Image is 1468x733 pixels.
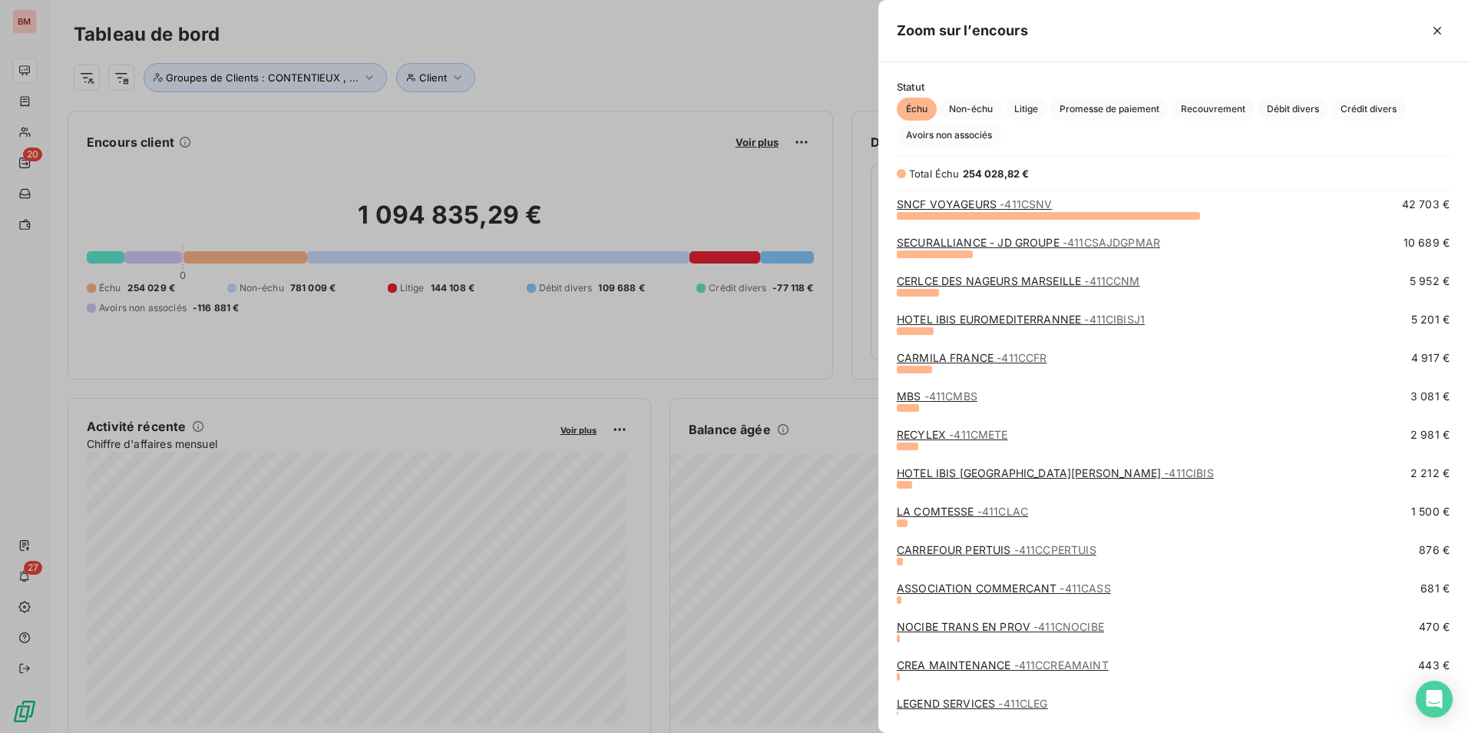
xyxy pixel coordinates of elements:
[1419,542,1450,558] span: 876 €
[897,697,1048,710] a: LEGEND SERVICES
[897,466,1214,479] a: HOTEL IBIS [GEOGRAPHIC_DATA][PERSON_NAME]
[1084,274,1139,287] span: - 411CCNM
[897,274,1140,287] a: CERLCE DES NAGEURS MARSEILLE
[1258,98,1328,121] button: Débit divers
[897,543,1096,556] a: CARREFOUR PERTUIS
[897,620,1104,633] a: NOCIBE TRANS EN PROV
[977,505,1028,518] span: - 411CLAC
[1063,236,1160,249] span: - 411CSAJDGPMAR
[1331,98,1406,121] button: Crédit divers
[1404,235,1450,250] span: 10 689 €
[963,167,1030,180] span: 254 028,82 €
[897,390,977,403] a: MBS
[1005,98,1047,121] button: Litige
[940,98,1002,121] button: Non-échu
[897,81,1450,93] span: Statut
[1410,274,1450,289] span: 5 952 €
[1410,466,1450,481] span: 2 212 €
[897,197,1052,211] a: SNCF VOYAGEURS
[1060,582,1110,595] span: - 411CASS
[897,236,1160,249] a: SECURALLIANCE - JD GROUPE
[909,167,960,180] span: Total Échu
[1014,658,1109,672] span: - 411CCREAMAINT
[1172,98,1255,121] button: Recouvrement
[897,124,1001,147] button: Avoirs non associés
[1411,504,1450,519] span: 1 500 €
[1419,619,1450,635] span: 470 €
[1411,312,1450,327] span: 5 201 €
[897,505,1028,518] a: LA COMTESSE
[878,201,1468,715] div: grid
[1033,620,1104,633] span: - 411CNOCIBE
[897,582,1111,595] a: ASSOCIATION COMMERCANT
[997,351,1046,364] span: - 411CCFR
[1050,98,1169,121] button: Promesse de paiement
[897,658,1109,672] a: CREA MAINTENANCE
[1410,427,1450,443] span: 2 981 €
[1418,658,1450,673] span: 443 €
[897,428,1008,441] a: RECYLEX
[1164,466,1213,479] span: - 411CIBIS
[998,697,1047,710] span: - 411CLEG
[924,390,977,403] span: - 411CMBS
[897,351,1046,364] a: CARMILA FRANCE
[897,313,1145,326] a: HOTEL IBIS EUROMEDITERRANNEE
[1420,581,1450,596] span: 681 €
[1000,197,1052,211] span: - 411CSNV
[897,20,1028,41] h5: Zoom sur l’encours
[1416,681,1453,718] div: Open Intercom Messenger
[1084,313,1145,326] span: - 411CIBISJ1
[1402,197,1450,212] span: 42 703 €
[1411,350,1450,366] span: 4 917 €
[1014,543,1096,556] span: - 411CCPERTUIS
[897,98,937,121] button: Échu
[949,428,1007,441] span: - 411CMETE
[1410,389,1450,404] span: 3 081 €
